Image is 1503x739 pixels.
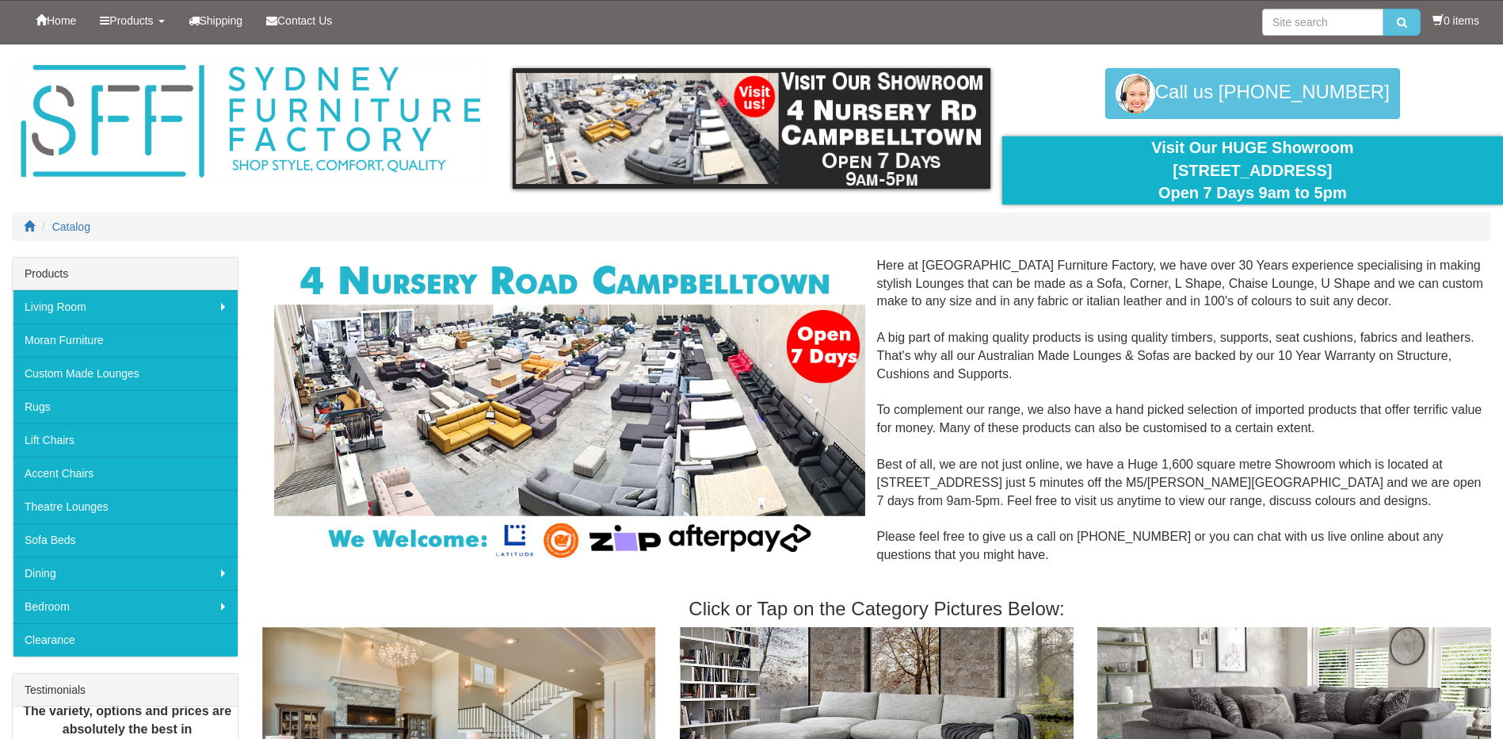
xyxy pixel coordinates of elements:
img: Corner Modular Lounges [274,257,864,565]
span: Shipping [200,14,243,27]
div: Testimonials [13,674,238,706]
input: Site search [1262,9,1383,36]
div: Here at [GEOGRAPHIC_DATA] Furniture Factory, we have over 30 Years experience specialising in mak... [262,257,1491,583]
a: Rugs [13,390,238,423]
a: Products [88,1,176,40]
h3: Click or Tap on the Category Pictures Below: [262,599,1491,619]
a: Lift Chairs [13,423,238,457]
a: Living Room [13,290,238,324]
div: Visit Our HUGE Showroom [STREET_ADDRESS] Open 7 Days 9am to 5pm [1014,136,1491,205]
a: Clearance [13,623,238,657]
li: 0 items [1432,13,1479,29]
span: Home [47,14,76,27]
a: Moran Furniture [13,324,238,357]
img: Sydney Furniture Factory [13,60,488,183]
a: Dining [13,557,238,590]
a: Contact Us [254,1,344,40]
span: Products [109,14,153,27]
a: Home [24,1,88,40]
a: Theatre Lounges [13,490,238,523]
a: Accent Chairs [13,457,238,490]
a: Bedroom [13,590,238,623]
a: Custom Made Lounges [13,357,238,390]
a: Catalog [52,220,90,233]
div: Products [13,258,238,290]
a: Shipping [177,1,255,40]
img: showroom.gif [513,68,990,189]
a: Sofa Beds [13,523,238,557]
span: Contact Us [277,14,332,27]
